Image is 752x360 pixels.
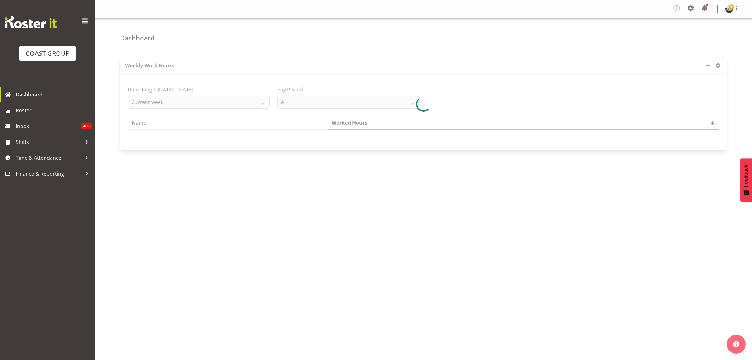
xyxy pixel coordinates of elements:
[16,153,82,163] span: Time & Attendance
[16,169,82,178] span: Finance & Reporting
[81,123,92,129] span: 408
[16,121,81,131] span: Inbox
[725,5,733,13] img: oliver-denforddc9b330c7edf492af7a6959a6be0e48b.png
[740,158,752,202] button: Feedback - Show survey
[26,49,69,58] div: COAST GROUP
[16,137,82,147] span: Shifts
[16,106,92,115] span: Roster
[16,90,92,99] span: Dashboard
[120,34,155,42] h4: Dashboard
[5,16,57,28] img: Rosterit website logo
[743,165,749,187] span: Feedback
[733,341,739,347] img: help-xxl-2.png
